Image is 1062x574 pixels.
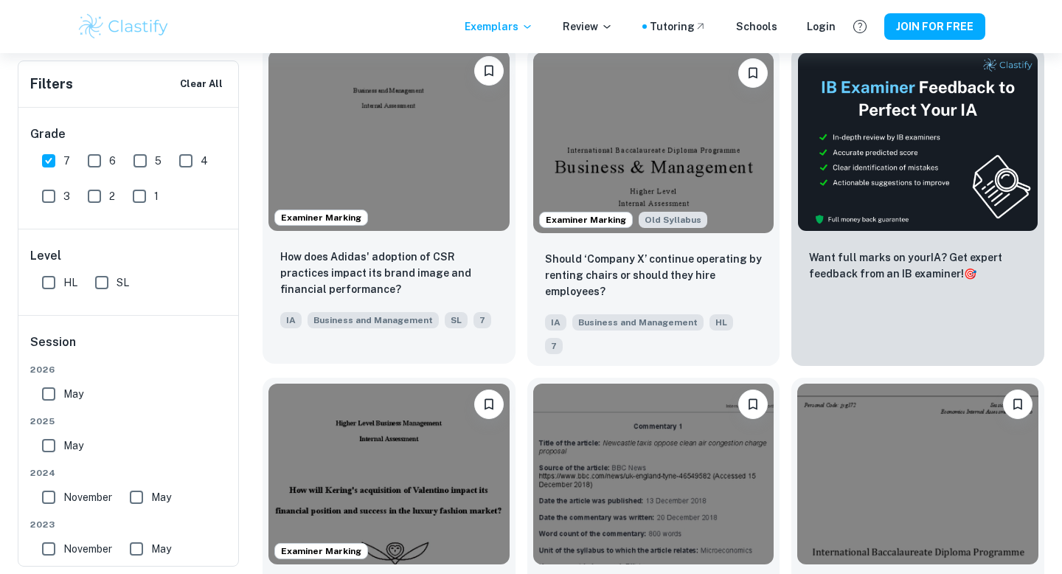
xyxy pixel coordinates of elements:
[275,544,367,558] span: Examiner Marking
[77,12,170,41] img: Clastify logo
[964,268,976,280] span: 🎯
[650,18,707,35] a: Tutoring
[30,74,73,94] h6: Filters
[545,338,563,354] span: 7
[533,384,774,564] img: Economics IA example thumbnail: IA full portfolio
[30,415,228,428] span: 2025
[268,384,510,564] img: Business and Management IA example thumbnail: How will Kering's acquisition of Valenti
[639,212,707,228] span: Old Syllabus
[533,52,774,233] img: Business and Management IA example thumbnail: Should ‘Company X’ continue operating by
[275,211,367,224] span: Examiner Marking
[709,314,733,331] span: HL
[176,73,226,95] button: Clear All
[154,188,159,204] span: 1
[738,58,768,88] button: Please log in to bookmark exemplars
[63,188,70,204] span: 3
[280,249,498,297] p: How does Adidas' adoption of CSR practices impact its brand image and financial performance?
[155,153,162,169] span: 5
[807,18,836,35] a: Login
[308,312,439,328] span: Business and Management
[30,466,228,480] span: 2024
[809,249,1027,282] p: Want full marks on your IA ? Get expert feedback from an IB examiner!
[847,14,872,39] button: Help and Feedback
[30,518,228,531] span: 2023
[572,314,704,331] span: Business and Management
[30,247,228,265] h6: Level
[639,212,707,228] div: Starting from the May 2024 session, the Business IA requirements have changed. It's OK to refer t...
[540,213,632,227] span: Examiner Marking
[30,333,228,363] h6: Session
[545,251,763,300] p: Should ‘Company X’ continue operating by renting chairs or should they hire employees?
[884,13,985,40] button: JOIN FOR FREE
[1003,390,1032,419] button: Please log in to bookmark exemplars
[63,541,112,557] span: November
[63,386,83,402] span: May
[30,125,228,143] h6: Grade
[797,52,1038,232] img: Thumbnail
[474,390,504,419] button: Please log in to bookmark exemplars
[527,46,780,366] a: Examiner MarkingStarting from the May 2024 session, the Business IA requirements have changed. It...
[445,312,468,328] span: SL
[268,50,510,231] img: Business and Management IA example thumbnail: How does Adidas' adoption of CSR practic
[474,56,504,86] button: Please log in to bookmark exemplars
[545,314,566,331] span: IA
[736,18,777,35] a: Schools
[151,489,171,505] span: May
[473,312,491,328] span: 7
[117,274,129,291] span: SL
[109,153,116,169] span: 6
[791,46,1044,366] a: ThumbnailWant full marks on yourIA? Get expert feedback from an IB examiner!
[280,312,302,328] span: IA
[63,274,77,291] span: HL
[63,438,83,454] span: May
[30,363,228,376] span: 2026
[797,384,1038,564] img: Economics IA example thumbnail: ADL and Kiwi Bus Builders welcome New Ze
[465,18,533,35] p: Exemplars
[738,390,768,419] button: Please log in to bookmark exemplars
[201,153,208,169] span: 4
[63,489,112,505] span: November
[151,541,171,557] span: May
[263,46,516,366] a: Examiner MarkingPlease log in to bookmark exemplarsHow does Adidas' adoption of CSR practices imp...
[563,18,613,35] p: Review
[63,153,70,169] span: 7
[109,188,115,204] span: 2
